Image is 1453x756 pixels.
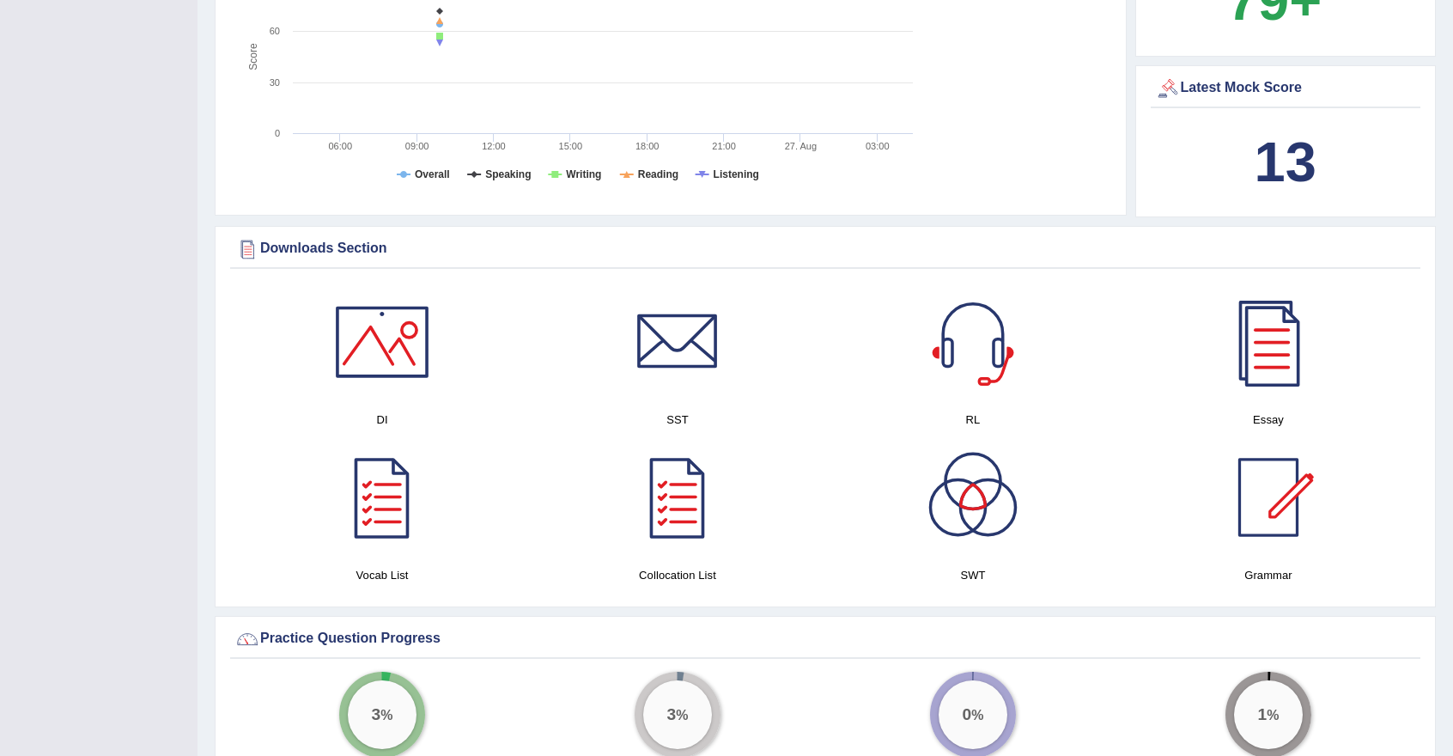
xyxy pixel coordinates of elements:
[939,680,1007,749] div: %
[638,168,678,180] tspan: Reading
[328,141,352,151] text: 06:00
[834,566,1112,584] h4: SWT
[275,128,280,138] text: 0
[566,168,601,180] tspan: Writing
[538,566,817,584] h4: Collocation List
[866,141,890,151] text: 03:00
[234,236,1416,262] div: Downloads Section
[667,705,677,724] big: 3
[482,141,506,151] text: 12:00
[963,705,972,724] big: 0
[834,411,1112,429] h4: RL
[247,43,259,70] tspan: Score
[243,411,521,429] h4: DI
[1155,76,1417,101] div: Latest Mock Score
[1258,705,1268,724] big: 1
[372,705,381,724] big: 3
[712,141,736,151] text: 21:00
[1129,566,1407,584] h4: Grammar
[485,168,531,180] tspan: Speaking
[643,680,712,749] div: %
[270,77,280,88] text: 30
[559,141,583,151] text: 15:00
[785,141,817,151] tspan: 27. Aug
[234,626,1416,652] div: Practice Question Progress
[348,680,416,749] div: %
[635,141,660,151] text: 18:00
[714,168,759,180] tspan: Listening
[415,168,450,180] tspan: Overall
[405,141,429,151] text: 09:00
[1255,131,1316,193] b: 13
[538,411,817,429] h4: SST
[1129,411,1407,429] h4: Essay
[1234,680,1303,749] div: %
[243,566,521,584] h4: Vocab List
[270,26,280,36] text: 60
